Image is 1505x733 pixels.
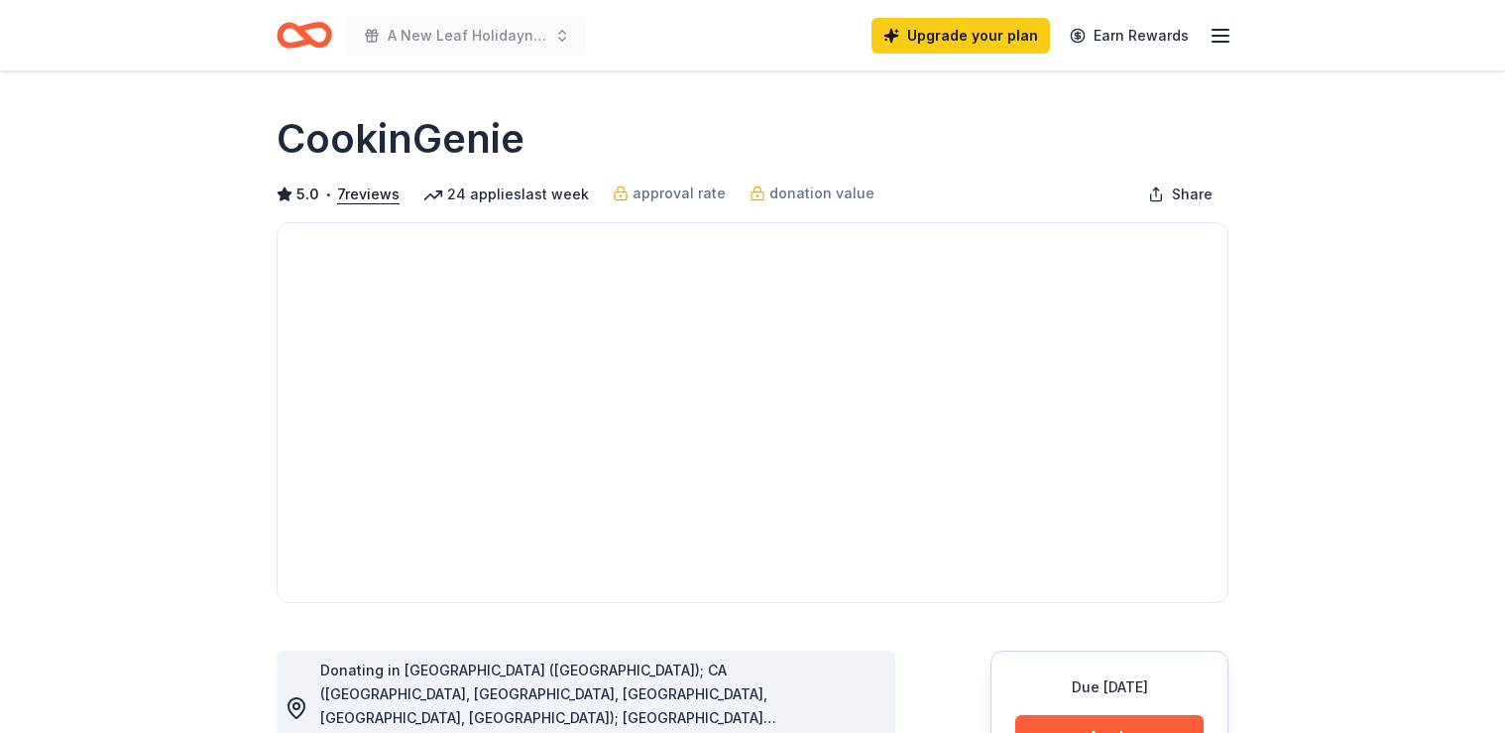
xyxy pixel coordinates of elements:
[871,18,1050,54] a: Upgrade your plan
[388,24,546,48] span: A New Leaf Holidayn Toy Drive
[277,111,524,167] h1: CookinGenie
[277,12,332,59] a: Home
[769,182,874,205] span: donation value
[296,183,319,206] span: 5.0
[423,183,589,206] div: 24 applies last week
[750,182,874,205] a: donation value
[1015,675,1204,699] div: Due [DATE]
[337,183,400,206] button: 7reviews
[348,16,586,56] button: A New Leaf Holidayn Toy Drive
[278,223,1227,602] img: Image for CookinGenie
[1172,183,1213,206] span: Share
[1058,18,1201,54] a: Earn Rewards
[613,182,726,205] a: approval rate
[325,186,332,202] span: •
[633,182,726,205] span: approval rate
[1132,175,1228,214] button: Share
